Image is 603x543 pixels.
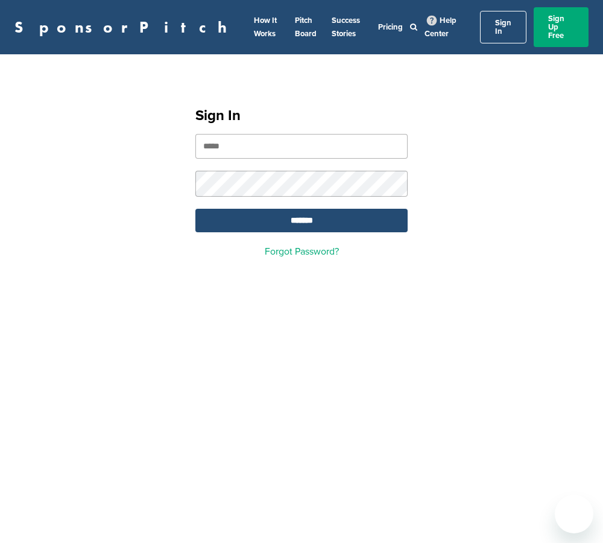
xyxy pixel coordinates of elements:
a: Sign Up Free [534,7,589,47]
a: Forgot Password? [265,246,339,258]
a: Pitch Board [295,16,317,39]
a: Pricing [378,22,403,32]
a: SponsorPitch [14,19,235,35]
a: Sign In [480,11,526,43]
h1: Sign In [195,105,408,127]
iframe: Button to launch messaging window [555,495,593,533]
a: Success Stories [332,16,360,39]
a: How It Works [254,16,277,39]
a: Help Center [425,13,456,41]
